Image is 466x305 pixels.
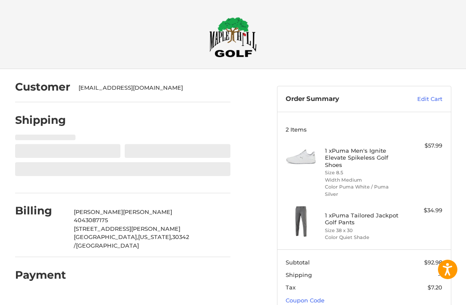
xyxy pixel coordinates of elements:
[74,217,108,223] span: 4043087175
[74,233,189,249] span: 30342 /
[325,227,401,234] li: Size 38 x 30
[325,183,401,198] li: Color Puma White / Puma Silver
[325,212,401,226] h4: 1 x Puma Tailored Jackpot Golf Pants
[15,204,66,217] h2: Billing
[286,126,442,133] h3: 2 Items
[424,259,442,266] span: $92.98
[438,271,442,278] span: --
[15,113,66,127] h2: Shipping
[403,206,442,215] div: $34.99
[15,268,66,282] h2: Payment
[325,234,401,241] li: Color Quiet Shade
[286,271,312,278] span: Shipping
[286,259,310,266] span: Subtotal
[138,233,172,240] span: [US_STATE],
[325,169,401,176] li: Size 8.5
[74,233,138,240] span: [GEOGRAPHIC_DATA],
[325,147,401,168] h4: 1 x Puma Men's Ignite Elevate Spikeless Golf Shoes
[79,84,222,92] div: [EMAIL_ADDRESS][DOMAIN_NAME]
[15,80,70,94] h2: Customer
[325,176,401,184] li: Width Medium
[209,17,257,57] img: Maple Hill Golf
[403,141,442,150] div: $57.99
[286,95,392,104] h3: Order Summary
[123,208,172,215] span: [PERSON_NAME]
[76,242,139,249] span: [GEOGRAPHIC_DATA]
[74,225,180,232] span: [STREET_ADDRESS][PERSON_NAME]
[392,95,442,104] a: Edit Cart
[74,208,123,215] span: [PERSON_NAME]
